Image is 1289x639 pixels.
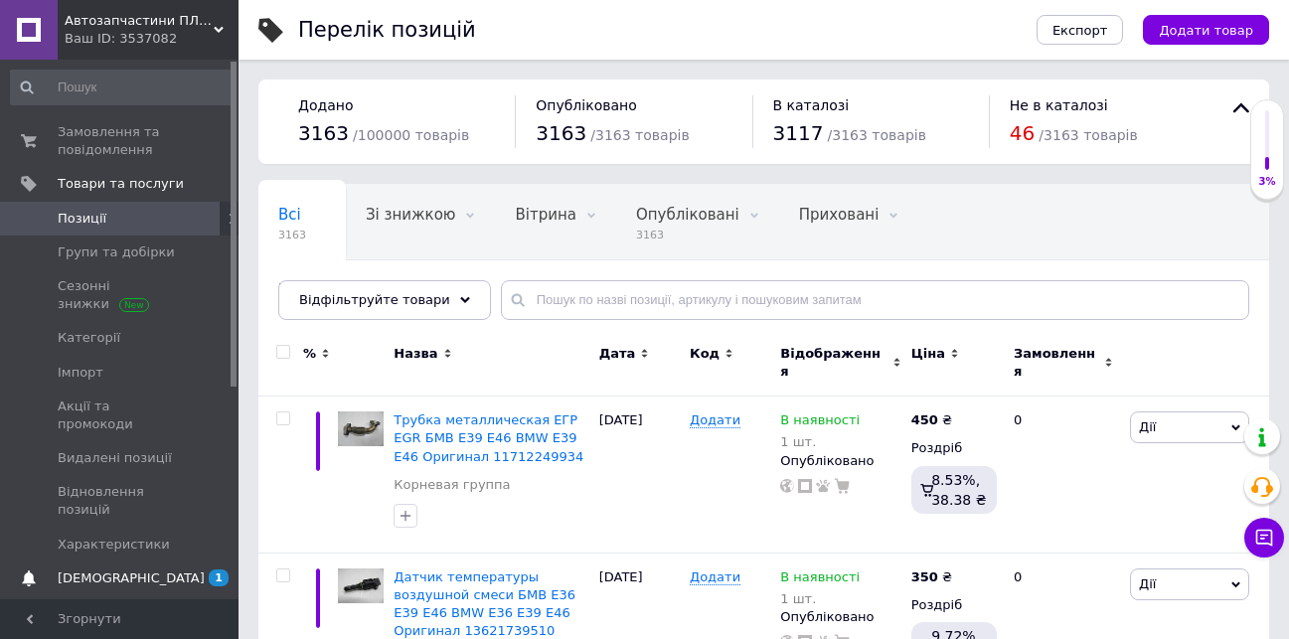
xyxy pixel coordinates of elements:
span: Дії [1139,576,1156,591]
span: [DEMOGRAPHIC_DATA] [58,569,205,587]
input: Пошук [10,70,235,105]
span: 3163 [636,228,739,242]
span: Всі [278,206,301,224]
span: / 3163 товарів [1039,127,1137,143]
span: Відображення [780,345,886,381]
span: Категорії [58,329,120,347]
span: В наявності [780,569,860,590]
span: Автозапчастини ПЛЮС [65,12,214,30]
span: 1 [209,569,229,586]
span: [DOMAIN_NAME] [278,281,403,299]
span: Замовлення [1014,345,1099,381]
span: Ціна [911,345,945,363]
a: Корневая группа [394,476,510,494]
span: 46 [1010,121,1035,145]
span: Не в каталозі [1010,97,1108,113]
span: Відновлення позицій [58,483,184,519]
span: Сезонні знижки [58,277,184,313]
div: 1 шт. [780,434,860,449]
div: 3% [1251,175,1283,189]
div: Ваш ID: 3537082 [65,30,239,48]
span: / 100000 товарів [353,127,469,143]
span: 3163 [536,121,586,145]
div: ₴ [911,411,952,429]
div: Перелік позицій [298,20,476,41]
span: Імпорт [58,364,103,382]
span: Дата [599,345,636,363]
span: Замовлення та повідомлення [58,123,184,159]
span: Додати [690,569,740,585]
span: 3163 [298,121,349,145]
span: Товари та послуги [58,175,184,193]
span: Акції та промокоди [58,398,184,433]
span: / 3163 товарів [828,127,926,143]
div: Роздріб [911,596,997,614]
div: 0 [1002,397,1125,554]
b: 450 [911,412,938,427]
a: Трубка металлическая ЕГР EGR БМВ Е39 Е46 BMW E39 E46 Оригинал 11712249934 [394,412,583,463]
input: Пошук по назві позиції, артикулу і пошуковим запитам [501,280,1249,320]
span: Вітрина [515,206,575,224]
span: Групи та добірки [58,243,175,261]
div: Роздріб [911,439,997,457]
span: 8.53%, 38.38 ₴ [931,472,986,508]
button: Чат з покупцем [1244,518,1284,558]
span: Додано [298,97,353,113]
span: Видалені позиції [58,449,172,467]
span: В наявності [780,412,860,433]
span: Зі знижкою [366,206,455,224]
span: 3117 [773,121,824,145]
div: Опубліковано [780,608,900,626]
button: Експорт [1037,15,1124,45]
span: Експорт [1052,23,1108,38]
span: Опубліковано [536,97,637,113]
img: Трубка металлическая ЕГР EGR БМВ Е39 Е46 BMW E39 E46 Оригинал 11712249934 [338,411,384,446]
span: Назва [394,345,437,363]
div: Опубліковано [780,452,900,470]
span: Додати товар [1159,23,1253,38]
div: [DATE] [594,397,685,554]
span: Код [690,345,720,363]
span: Приховані [799,206,880,224]
span: Опубліковані [636,206,739,224]
span: Дії [1139,419,1156,434]
span: Характеристики [58,536,170,554]
a: Датчик температуры воздушной смеси БМВ Е36 Е39 Е46 BMW E36 E39 E46 Оригинал 13621739510 [394,569,575,639]
img: Датчик температуры воздушной смеси БМВ Е36 Е39 Е46 BMW E36 E39 E46 Оригинал 13621739510 [338,568,384,603]
span: 3163 [278,228,306,242]
div: 1 шт. [780,591,860,606]
span: % [303,345,316,363]
span: / 3163 товарів [590,127,689,143]
b: 350 [911,569,938,584]
span: Відфільтруйте товари [299,292,450,307]
span: Позиції [58,210,106,228]
div: ₴ [911,568,952,586]
button: Додати товар [1143,15,1269,45]
span: В каталозі [773,97,850,113]
span: Додати [690,412,740,428]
